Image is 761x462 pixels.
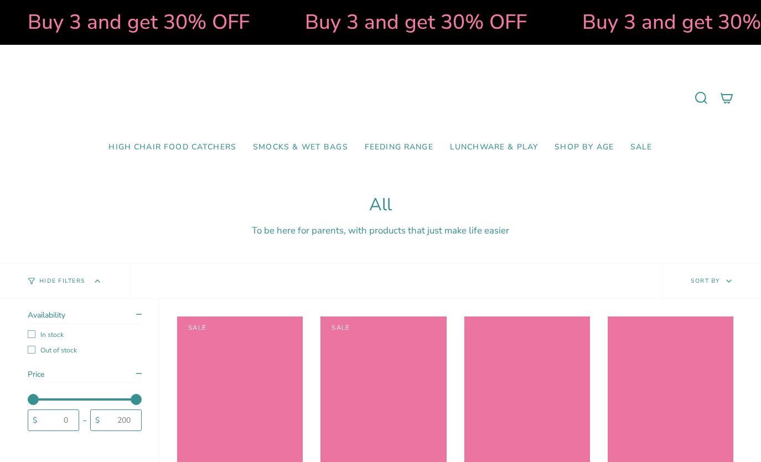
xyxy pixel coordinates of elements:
input: 0 [40,414,79,426]
span: SALE [630,143,653,152]
span: High Chair Food Catchers [108,143,236,152]
span: To be here for parents, with products that just make life easier [252,224,509,237]
a: Feeding Range [356,134,442,160]
span: Shop by Age [555,143,614,152]
span: Sale [180,319,215,336]
input: 200 [102,414,141,426]
span: $ [33,415,37,425]
span: Availability [28,310,65,320]
span: Feeding Range [365,143,433,152]
summary: Availability [28,310,142,324]
h1: All [28,195,733,215]
div: - [79,418,90,423]
button: Sort by [662,264,761,298]
a: SALE [622,134,661,160]
label: Out of stock [28,346,142,355]
a: Mumma’s Little Helpers [285,61,476,134]
span: Price [28,369,44,380]
a: Lunchware & Play [442,134,546,160]
summary: Price [28,369,142,383]
span: $ [95,415,100,425]
strong: Buy 3 and get 30% OFF [302,8,524,36]
span: Smocks & Wet Bags [253,143,348,152]
a: Smocks & Wet Bags [245,134,356,160]
span: Sale [323,319,359,336]
a: Shop by Age [546,134,622,160]
span: Lunchware & Play [450,143,538,152]
strong: Buy 3 and get 30% OFF [25,8,247,36]
label: In stock [28,330,142,339]
span: Hide Filters [39,278,85,284]
a: High Chair Food Catchers [100,134,245,160]
span: Sort by [691,277,720,285]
